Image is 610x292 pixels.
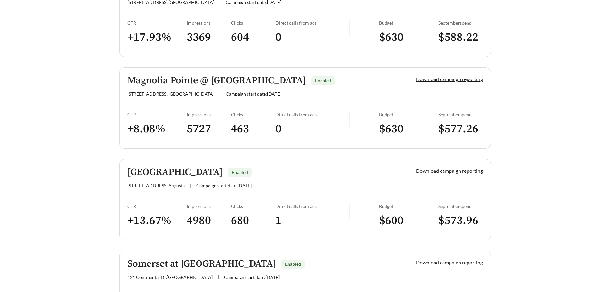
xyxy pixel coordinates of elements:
span: | [219,91,221,96]
a: Magnolia Pointe @ [GEOGRAPHIC_DATA]Enabled[STREET_ADDRESS],[GEOGRAPHIC_DATA]|Campaign start date:... [119,67,491,149]
img: line [349,112,350,127]
img: line [349,20,350,36]
span: 121 Continental Dr , [GEOGRAPHIC_DATA] [127,274,213,280]
h5: Somerset at [GEOGRAPHIC_DATA] [127,259,276,269]
h3: 0 [275,122,349,136]
div: Impressions [187,112,231,117]
div: Clicks [231,204,275,209]
a: Download campaign reporting [416,259,483,265]
div: September spend [438,204,483,209]
h3: 604 [231,30,275,45]
div: September spend [438,20,483,26]
div: Impressions [187,204,231,209]
div: Clicks [231,20,275,26]
h3: 5727 [187,122,231,136]
div: Budget [379,204,438,209]
h3: $ 630 [379,30,438,45]
h3: 0 [275,30,349,45]
div: Direct calls from ads [275,204,349,209]
h3: 4980 [187,213,231,228]
h3: $ 588.22 [438,30,483,45]
div: Budget [379,20,438,26]
div: CTR [127,20,187,26]
h3: $ 577.26 [438,122,483,136]
span: Campaign start date: [DATE] [196,183,252,188]
span: | [218,274,219,280]
span: Enabled [285,261,301,267]
h3: $ 600 [379,213,438,228]
div: September spend [438,112,483,117]
span: Enabled [315,78,331,83]
span: Campaign start date: [DATE] [224,274,280,280]
span: [STREET_ADDRESS] , Augusta [127,183,185,188]
span: | [190,183,191,188]
span: Campaign start date: [DATE] [226,91,281,96]
h3: + 8.08 % [127,122,187,136]
a: Download campaign reporting [416,76,483,82]
div: CTR [127,112,187,117]
div: Clicks [231,112,275,117]
h3: 680 [231,213,275,228]
div: Budget [379,112,438,117]
div: CTR [127,204,187,209]
span: [STREET_ADDRESS] , [GEOGRAPHIC_DATA] [127,91,214,96]
h3: 1 [275,213,349,228]
h3: $ 630 [379,122,438,136]
h5: Magnolia Pointe @ [GEOGRAPHIC_DATA] [127,75,306,86]
img: line [349,204,350,219]
h3: 463 [231,122,275,136]
h5: [GEOGRAPHIC_DATA] [127,167,223,178]
div: Direct calls from ads [275,20,349,26]
div: Direct calls from ads [275,112,349,117]
h3: $ 573.96 [438,213,483,228]
h3: 3369 [187,30,231,45]
h3: + 17.93 % [127,30,187,45]
a: [GEOGRAPHIC_DATA]Enabled[STREET_ADDRESS],Augusta|Campaign start date:[DATE]Download campaign repo... [119,159,491,240]
div: Impressions [187,20,231,26]
h3: + 13.67 % [127,213,187,228]
span: Enabled [232,170,248,175]
a: Download campaign reporting [416,168,483,174]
